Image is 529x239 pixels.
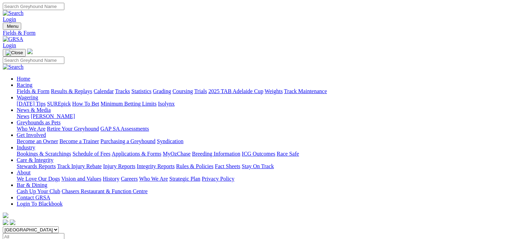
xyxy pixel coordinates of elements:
div: Bar & Dining [17,188,526,195]
div: Get Involved [17,138,526,145]
a: Trials [194,88,207,94]
img: logo-grsa-white.png [27,49,33,54]
div: Wagering [17,101,526,107]
a: Get Involved [17,132,46,138]
a: Tracks [115,88,130,94]
a: Racing [17,82,32,88]
a: Fact Sheets [215,163,240,169]
a: How To Bet [72,101,99,107]
a: Coursing [173,88,193,94]
a: Calendar [94,88,114,94]
a: Home [17,76,30,82]
input: Search [3,57,64,64]
a: Careers [121,176,138,182]
a: Bookings & Scratchings [17,151,71,157]
a: News & Media [17,107,51,113]
a: Fields & Form [3,30,526,36]
img: logo-grsa-white.png [3,213,8,218]
a: SUREpick [47,101,71,107]
a: Chasers Restaurant & Function Centre [62,188,147,194]
div: About [17,176,526,182]
a: Login [3,42,16,48]
a: Syndication [157,138,183,144]
a: Race Safe [276,151,299,157]
div: Racing [17,88,526,94]
a: Integrity Reports [137,163,175,169]
a: Login To Blackbook [17,201,63,207]
img: Search [3,64,24,70]
a: Who We Are [139,176,168,182]
a: Bar & Dining [17,182,47,188]
a: Contact GRSA [17,195,50,200]
a: Isolynx [158,101,175,107]
a: Greyhounds as Pets [17,119,61,125]
a: We Love Our Dogs [17,176,60,182]
a: Grading [153,88,171,94]
div: News & Media [17,113,526,119]
span: Menu [7,24,18,29]
a: GAP SA Assessments [101,126,149,132]
a: Statistics [131,88,152,94]
img: Close [6,50,23,56]
a: MyOzChase [163,151,191,157]
a: Schedule of Fees [72,151,110,157]
a: Who We Are [17,126,46,132]
div: Care & Integrity [17,163,526,170]
button: Toggle navigation [3,49,26,57]
a: Track Injury Rebate [57,163,102,169]
div: Greyhounds as Pets [17,126,526,132]
a: Stewards Reports [17,163,56,169]
a: Weights [265,88,283,94]
a: News [17,113,29,119]
a: Breeding Information [192,151,240,157]
a: History [103,176,119,182]
a: Industry [17,145,35,150]
a: Vision and Values [61,176,101,182]
a: Become an Owner [17,138,58,144]
a: Stay On Track [242,163,274,169]
a: Care & Integrity [17,157,54,163]
a: Become a Trainer [59,138,99,144]
a: ICG Outcomes [242,151,275,157]
a: 2025 TAB Adelaide Cup [208,88,263,94]
button: Toggle navigation [3,23,21,30]
a: Strategic Plan [169,176,200,182]
a: About [17,170,31,175]
img: twitter.svg [10,220,15,225]
a: Privacy Policy [202,176,234,182]
a: Injury Reports [103,163,135,169]
a: Purchasing a Greyhound [101,138,155,144]
a: Login [3,16,16,22]
a: [PERSON_NAME] [31,113,75,119]
a: Cash Up Your Club [17,188,60,194]
a: Applications & Forms [112,151,161,157]
a: Retire Your Greyhound [47,126,99,132]
a: Minimum Betting Limits [101,101,157,107]
a: Wagering [17,94,38,100]
div: Industry [17,151,526,157]
a: [DATE] Tips [17,101,46,107]
a: Track Maintenance [284,88,327,94]
img: GRSA [3,36,23,42]
input: Search [3,3,64,10]
a: Results & Replays [51,88,92,94]
img: facebook.svg [3,220,8,225]
a: Rules & Policies [176,163,214,169]
img: Search [3,10,24,16]
a: Fields & Form [17,88,49,94]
